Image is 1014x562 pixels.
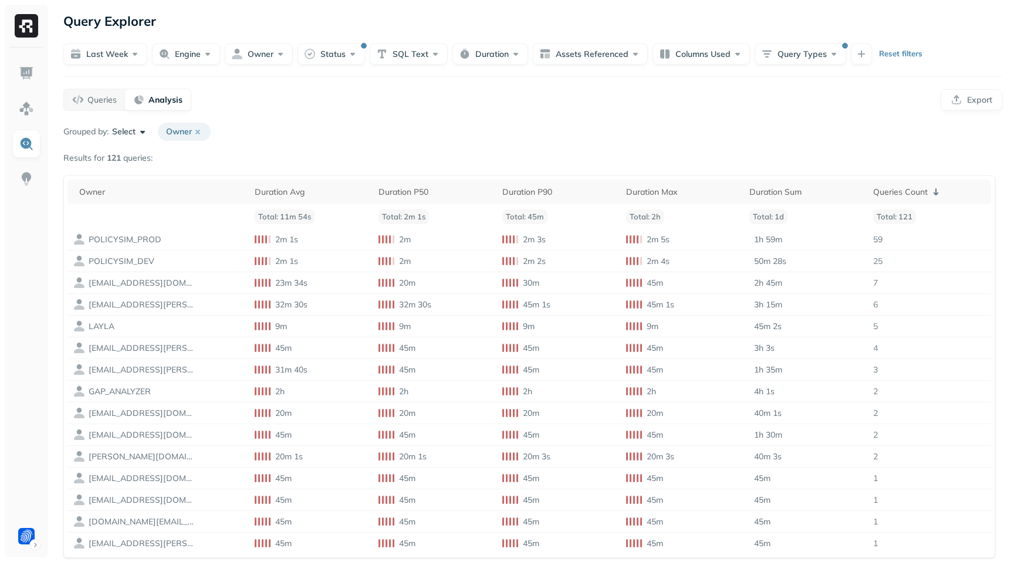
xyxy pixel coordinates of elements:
[87,94,117,106] p: Queries
[941,89,1002,110] button: Export
[152,43,220,65] button: Engine
[275,408,292,419] p: 20m
[73,255,85,267] img: owner
[754,256,786,267] p: 50m 28s
[399,429,415,441] p: 45m
[73,451,85,462] img: owner
[399,495,415,506] p: 45m
[647,343,663,354] p: 45m
[754,386,775,397] p: 4h 1s
[370,43,448,65] button: SQL Text
[626,209,664,224] p: Total: 2h
[754,408,782,419] p: 40m 1s
[89,473,194,484] p: ODED.HALAMISH@FORTER.COM
[399,451,427,462] p: 20m 1s
[523,451,550,462] p: 20m 3s
[754,234,782,245] p: 1h 59m
[112,126,148,138] button: Select
[73,472,85,484] img: owner
[275,364,307,375] p: 31m 40s
[754,277,782,289] p: 2h 45m
[378,209,429,224] p: Total: 2m 1s
[378,187,491,198] div: Duration P50
[89,429,194,441] p: YARIN.NOY@FORTER.COM
[754,429,782,441] p: 1h 30m
[89,408,194,419] p: INBAR.MALKIN@FORTER.COM
[19,66,34,81] img: Dashboard
[647,473,663,484] p: 45m
[452,43,528,65] button: Duration
[647,516,663,527] p: 45m
[399,343,415,354] p: 45m
[523,408,539,419] p: 20m
[19,171,34,187] img: Insights
[63,11,156,32] p: Query Explorer
[867,533,991,554] td: 1
[89,364,194,375] p: LIAT.RUDNER@FORTER.COM
[523,386,532,397] p: 2h
[89,451,194,462] p: NOGA.SILK@FORTER.COM
[754,538,770,549] p: 45m
[867,294,991,316] td: 6
[89,234,161,245] p: POLICYSIM_PROD
[647,234,670,245] p: 2m 5s
[647,364,663,375] p: 45m
[399,516,415,527] p: 45m
[275,321,287,332] p: 9m
[653,43,750,65] button: Columns Used
[89,516,194,527] p: IDAN.RO@FORTER.COM
[158,123,211,141] p: Owner
[18,528,35,544] img: Forter
[755,43,846,65] button: Query Types
[89,343,194,354] p: YOTAM.FEDERMAN@FORTER.COM
[275,343,292,354] p: 45m
[647,321,658,332] p: 9m
[523,277,539,289] p: 30m
[749,209,787,224] p: Total: 1d
[255,209,315,224] p: Total: 11m 54s
[275,234,298,245] p: 2m 1s
[867,446,991,468] td: 2
[867,424,991,446] td: 2
[148,94,182,106] p: Analysis
[275,277,307,289] p: 23m 34s
[89,256,154,267] p: POLICYSIM_DEV
[73,494,85,506] img: owner
[523,495,539,506] p: 45m
[275,516,292,527] p: 45m
[867,337,991,359] td: 4
[399,234,411,245] p: 2m
[647,408,663,419] p: 20m
[867,489,991,511] td: 1
[523,343,539,354] p: 45m
[73,299,85,310] img: owner
[873,185,985,199] div: Queries Count
[754,451,782,462] p: 40m 3s
[754,473,770,484] p: 45m
[275,451,303,462] p: 20m 1s
[523,256,546,267] p: 2m 2s
[867,316,991,337] td: 5
[79,187,243,198] div: Owner
[647,451,674,462] p: 20m 3s
[867,468,991,489] td: 1
[63,153,153,164] p: Results for queries:
[73,233,85,245] img: owner
[275,429,292,441] p: 45m
[89,495,194,506] p: EYAL.EVENTOV@FORTER.COM
[89,321,114,332] p: LAYLA
[73,364,85,375] img: owner
[89,299,194,310] p: TZLIL.BEJERANO@FORTER.COM
[867,250,991,272] td: 25
[255,187,367,198] div: Duration Avg
[275,256,298,267] p: 2m 1s
[73,342,85,354] img: owner
[63,43,147,65] button: Last week
[867,359,991,381] td: 3
[399,256,411,267] p: 2m
[275,386,285,397] p: 2h
[867,402,991,424] td: 2
[399,299,431,310] p: 32m 30s
[754,516,770,527] p: 45m
[73,537,85,549] img: owner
